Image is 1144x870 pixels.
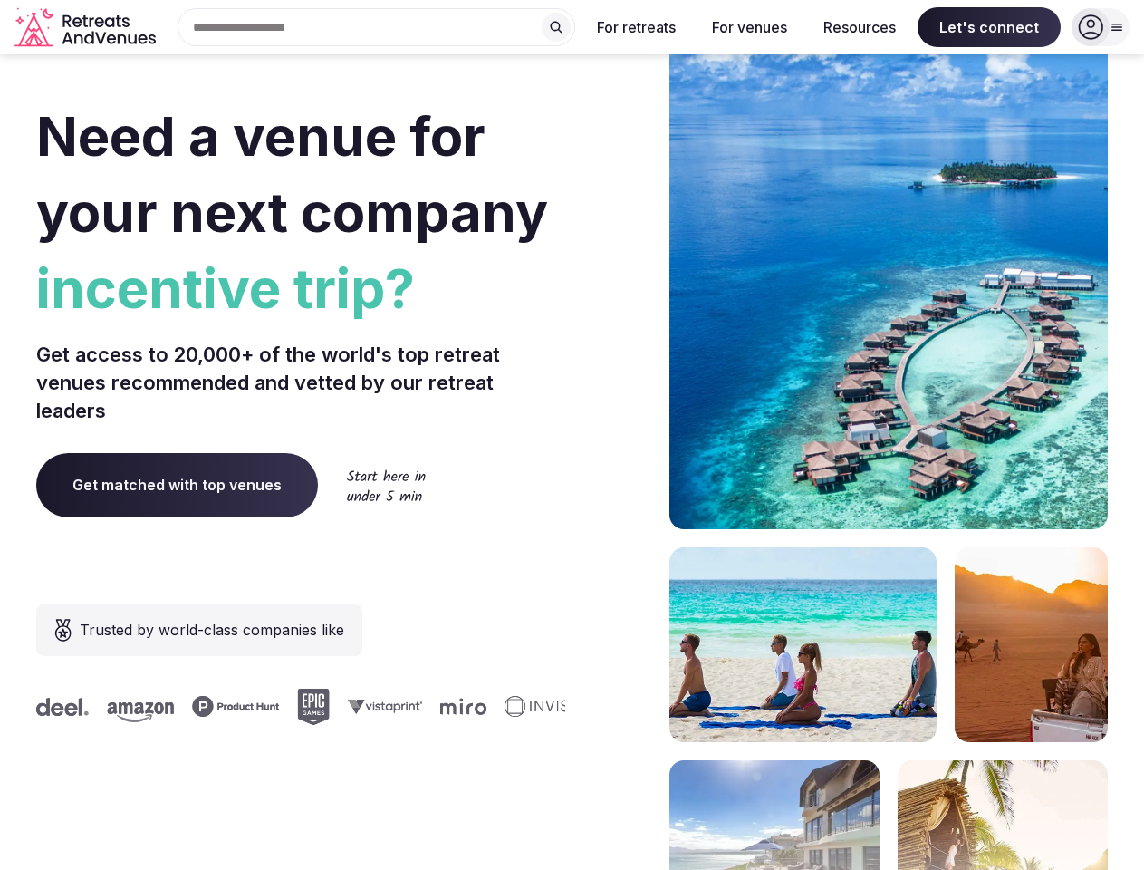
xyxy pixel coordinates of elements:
img: yoga on tropical beach [669,547,937,742]
a: Visit the homepage [14,7,159,48]
img: Start here in under 5 min [347,469,426,501]
button: For retreats [582,7,690,47]
p: Get access to 20,000+ of the world's top retreat venues recommended and vetted by our retreat lea... [36,341,565,424]
img: woman sitting in back of truck with camels [955,547,1108,742]
span: Trusted by world-class companies like [80,619,344,641]
span: Need a venue for your next company [36,103,548,245]
button: Resources [809,7,910,47]
span: incentive trip? [36,250,565,326]
span: Let's connect [918,7,1061,47]
svg: Miro company logo [425,698,471,715]
svg: Invisible company logo [489,696,589,718]
a: Get matched with top venues [36,453,318,517]
button: For venues [697,7,802,47]
svg: Retreats and Venues company logo [14,7,159,48]
svg: Epic Games company logo [282,689,314,725]
svg: Deel company logo [21,698,73,716]
svg: Vistaprint company logo [332,699,407,714]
